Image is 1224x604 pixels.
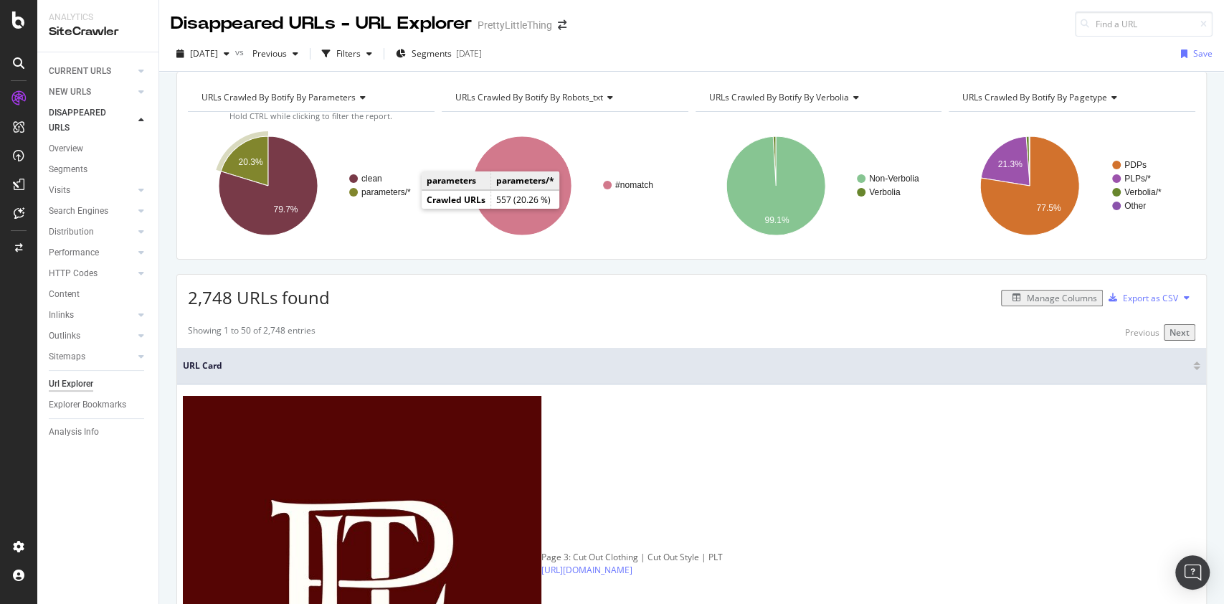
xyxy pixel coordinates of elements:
div: Content [49,287,80,302]
span: 2,748 URLs found [188,286,330,309]
button: Save [1175,42,1213,65]
button: Previous [247,42,304,65]
a: Distribution [49,225,134,240]
text: 99.1% [764,215,789,225]
a: Overview [49,141,148,156]
text: 20.3% [239,157,263,167]
svg: A chart. [188,123,431,248]
div: Search Engines [49,204,108,219]
text: PDPs [1124,160,1147,170]
button: Next [1164,324,1195,341]
span: Previous [247,47,287,60]
a: Sitemaps [49,349,134,364]
div: Manage Columns [1027,292,1097,304]
text: 21.3% [998,159,1023,169]
button: Segments[DATE] [390,42,488,65]
a: Inlinks [49,308,134,323]
a: Visits [49,183,134,198]
div: HTTP Codes [49,266,98,281]
text: Verbolia/* [1124,187,1162,197]
div: Sitemaps [49,349,85,364]
div: Page 3: Cut Out Clothing | Cut Out Style | PLT [541,551,723,564]
div: DISAPPEARED URLS [49,105,121,136]
button: Previous [1121,326,1164,339]
h4: URLs Crawled By Botify By pagetype [959,86,1182,109]
div: Previous [1125,326,1159,339]
text: 77.5% [1037,203,1061,213]
a: Performance [49,245,134,260]
div: Next [1170,326,1190,339]
div: SiteCrawler [49,24,147,40]
a: Search Engines [49,204,134,219]
a: Segments [49,162,148,177]
div: CURRENT URLS [49,64,111,79]
div: Overview [49,141,83,156]
div: PrettyLittleThing [478,18,552,32]
span: URL Card [183,359,1190,372]
span: URLs Crawled By Botify By verbolia [709,91,849,103]
div: arrow-right-arrow-left [558,20,566,30]
div: Showing 1 to 50 of 2,748 entries [188,324,316,341]
div: Inlinks [49,308,74,323]
div: Performance [49,245,99,260]
text: clean [361,174,382,184]
svg: A chart. [696,123,939,248]
td: parameters [422,171,491,190]
div: Analytics [49,11,147,24]
div: Export as CSV [1123,292,1178,304]
a: NEW URLS [49,85,134,100]
a: Explorer Bookmarks [49,397,148,412]
span: URLs Crawled By Botify By robots_txt [455,91,603,103]
input: Find a URL [1075,11,1213,37]
text: PLPs/* [1124,174,1151,184]
button: Export as CSV [1103,286,1178,309]
button: Filters [316,42,378,65]
span: Hold CTRL while clicking to filter the report. [229,110,392,121]
text: Verbolia [869,187,901,197]
button: [DATE] [171,42,235,65]
div: Distribution [49,225,94,240]
svg: A chart. [442,123,685,248]
span: URLs Crawled By Botify By parameters [201,91,356,103]
div: Outlinks [49,329,80,344]
button: Manage Columns [1001,290,1103,306]
td: Crawled URLs [422,191,491,209]
text: 79.7% [273,204,298,214]
span: vs [235,46,247,58]
a: [URL][DOMAIN_NAME] [541,564,632,576]
span: URLs Crawled By Botify By pagetype [962,91,1106,103]
svg: A chart. [949,123,1195,248]
text: #nomatch [615,180,653,190]
a: CURRENT URLS [49,64,134,79]
div: Url Explorer [49,377,93,392]
div: [DATE] [456,47,482,60]
h4: URLs Crawled By Botify By verbolia [706,86,929,109]
div: NEW URLS [49,85,91,100]
div: Filters [336,47,361,60]
text: Other [1124,201,1146,211]
td: 557 (20.26 %) [491,191,560,209]
div: Segments [49,162,87,177]
a: DISAPPEARED URLS [49,105,134,136]
div: Save [1193,47,1213,60]
div: Explorer Bookmarks [49,397,126,412]
text: Non-Verbolia [869,174,919,184]
div: Analysis Info [49,425,99,440]
span: Segments [412,47,452,60]
a: Url Explorer [49,377,148,392]
a: HTTP Codes [49,266,134,281]
a: Content [49,287,148,302]
h4: URLs Crawled By Botify By robots_txt [452,86,675,109]
div: Disappeared URLs - URL Explorer [171,11,472,36]
span: 2025 Oct. 3rd [190,47,218,60]
a: Outlinks [49,329,134,344]
td: parameters/* [491,171,560,190]
h4: URLs Crawled By Botify By parameters [199,86,422,109]
div: Visits [49,183,70,198]
a: Analysis Info [49,425,148,440]
div: Open Intercom Messenger [1175,555,1210,590]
